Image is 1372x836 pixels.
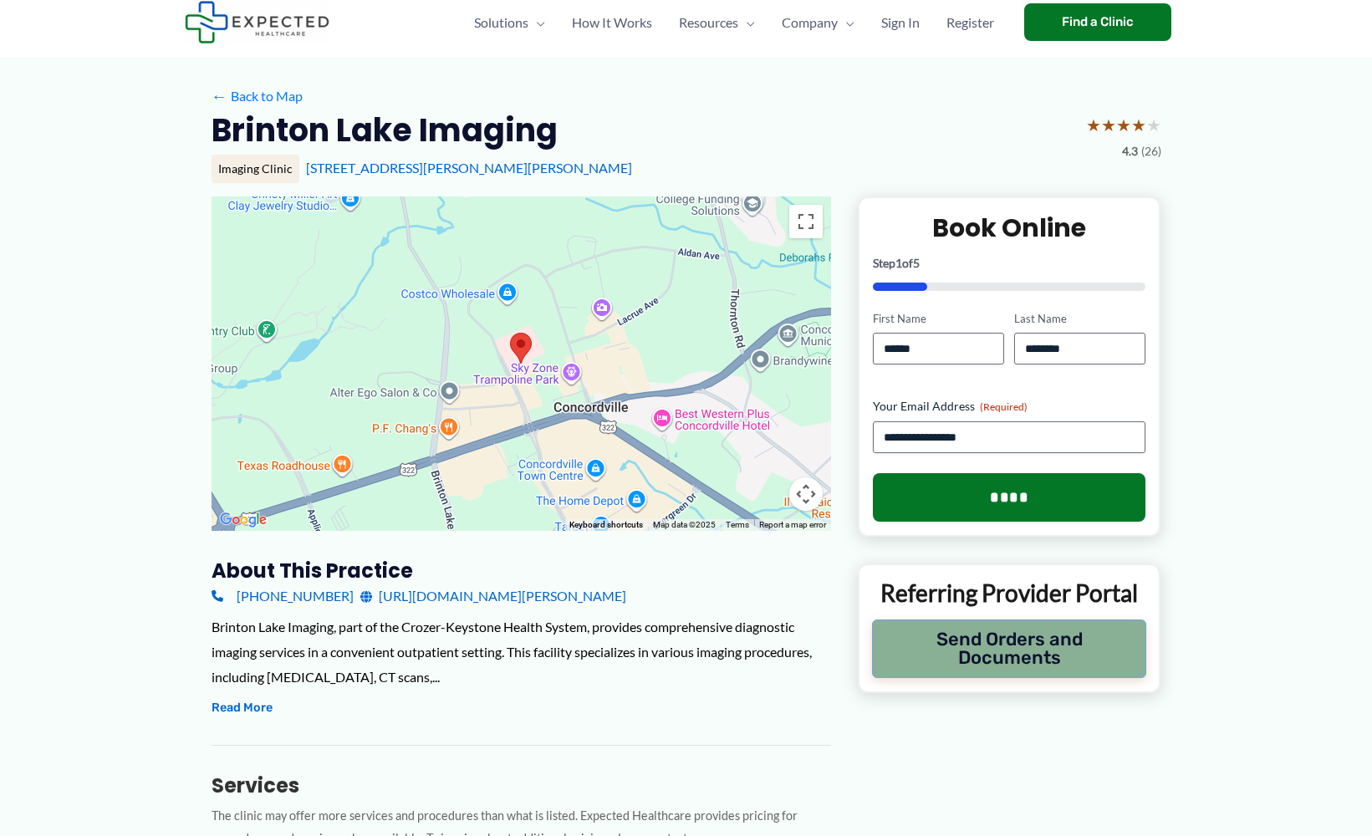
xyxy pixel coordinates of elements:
div: Imaging Clinic [212,155,299,183]
button: Send Orders and Documents [872,619,1147,678]
span: ★ [1101,110,1116,140]
label: Last Name [1014,311,1145,327]
h3: About this practice [212,558,831,584]
span: (26) [1141,140,1161,162]
p: Referring Provider Portal [872,578,1147,608]
span: ← [212,88,227,104]
span: ★ [1116,110,1131,140]
button: Keyboard shortcuts [569,519,643,531]
button: Map camera controls [789,477,823,511]
span: 1 [895,256,902,270]
span: 4.3 [1122,140,1138,162]
a: ←Back to Map [212,84,303,109]
button: Read More [212,698,273,718]
a: [URL][DOMAIN_NAME][PERSON_NAME] [360,584,626,609]
h3: Services [212,772,831,798]
span: ★ [1146,110,1161,140]
h2: Brinton Lake Imaging [212,110,558,150]
a: Terms (opens in new tab) [726,520,749,529]
a: Open this area in Google Maps (opens a new window) [216,509,271,531]
img: Expected Healthcare Logo - side, dark font, small [185,1,329,43]
span: (Required) [980,400,1028,413]
p: Step of [873,257,1146,269]
a: [PHONE_NUMBER] [212,584,354,609]
a: [STREET_ADDRESS][PERSON_NAME][PERSON_NAME] [306,160,632,176]
div: Brinton Lake Imaging, part of the Crozer-Keystone Health System, provides comprehensive diagnosti... [212,614,831,689]
h2: Book Online [873,212,1146,244]
img: Google [216,509,271,531]
span: 5 [913,256,920,270]
a: Report a map error [759,520,826,529]
label: Your Email Address [873,398,1146,415]
a: Find a Clinic [1024,3,1171,41]
span: ★ [1086,110,1101,140]
label: First Name [873,311,1004,327]
span: ★ [1131,110,1146,140]
button: Toggle fullscreen view [789,205,823,238]
span: Map data ©2025 [653,520,716,529]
